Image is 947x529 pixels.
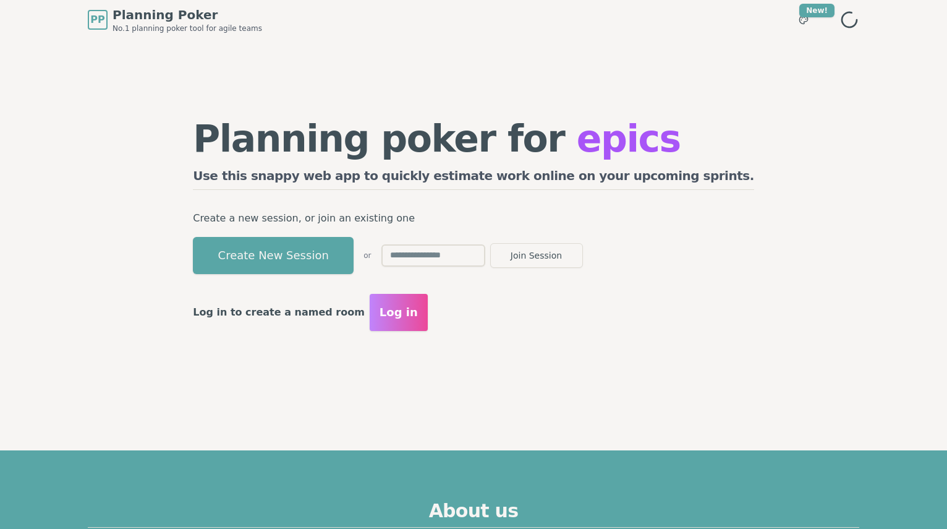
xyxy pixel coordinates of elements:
span: No.1 planning poker tool for agile teams [113,24,262,33]
div: New! [799,4,834,17]
span: PP [90,12,104,27]
p: Log in to create a named room [193,304,365,321]
span: Log in [380,304,418,321]
a: PPPlanning PokerNo.1 planning poker tool for agile teams [88,6,262,33]
button: Log in [370,294,428,331]
p: Create a new session, or join an existing one [193,210,754,227]
button: Create New Session [193,237,354,274]
span: or [363,251,371,260]
h2: About us [88,500,859,528]
span: epics [577,117,681,160]
span: Planning Poker [113,6,262,24]
button: New! [792,9,815,31]
h2: Use this snappy web app to quickly estimate work online on your upcoming sprints. [193,167,754,190]
button: Join Session [490,243,583,268]
h1: Planning poker for [193,120,754,157]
